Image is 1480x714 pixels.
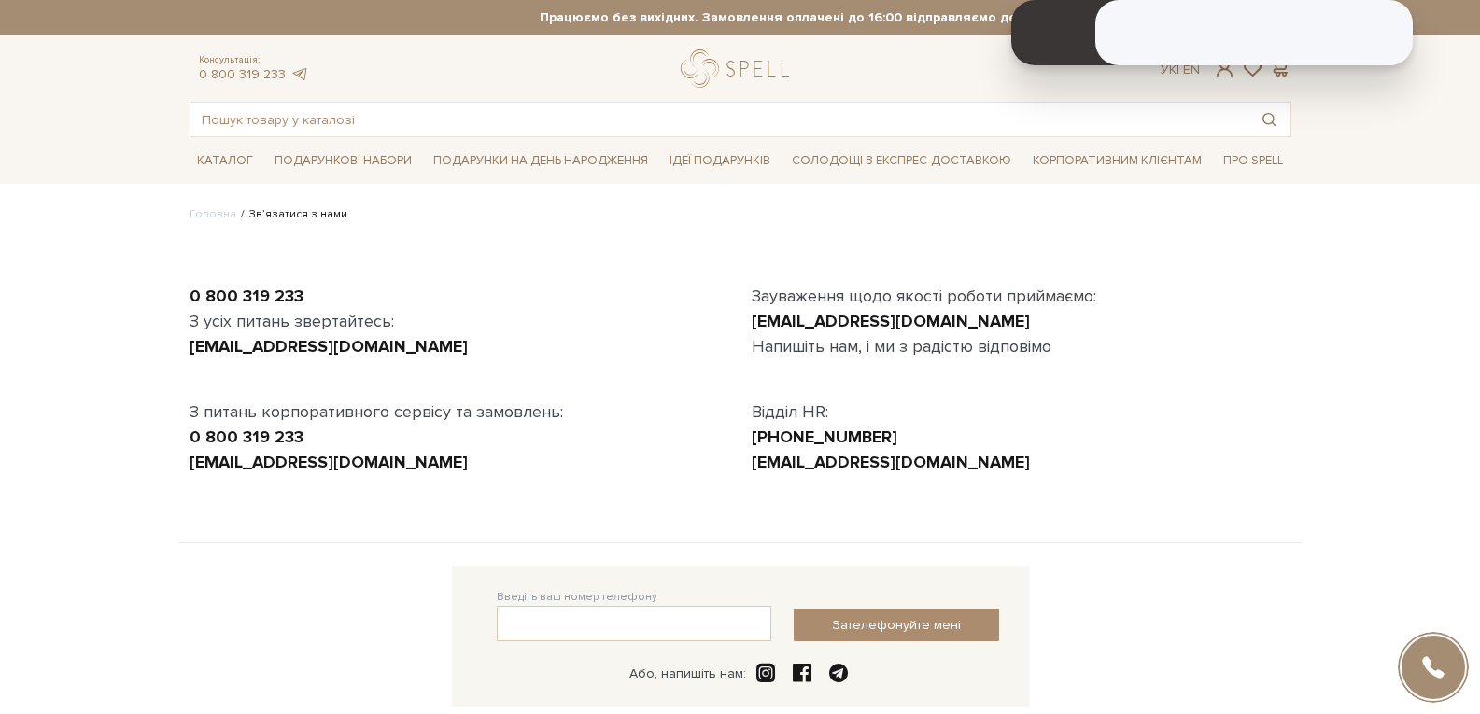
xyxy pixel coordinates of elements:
a: 0 800 319 233 [190,427,303,447]
button: Пошук товару у каталозі [1247,103,1290,136]
span: Подарунки на День народження [426,147,655,175]
a: En [1183,62,1200,77]
div: Або, напишіть нам: [629,665,746,682]
label: Введіть ваш номер телефону [497,589,657,606]
span: | [1177,62,1179,77]
a: logo [681,49,797,88]
span: Консультація: [199,54,309,66]
li: Зв’язатися з нами [236,206,347,223]
a: [PHONE_NUMBER] [752,427,897,447]
div: Зауваження щодо якості роботи приймаємо: Напишіть нам, і ми з радістю відповімо Відділ HR: [740,284,1303,475]
a: Корпоративним клієнтам [1025,145,1209,176]
a: Солодощі з експрес-доставкою [784,145,1019,176]
a: Головна [190,207,236,221]
span: Ідеї подарунків [662,147,778,175]
div: Ук [1161,62,1200,78]
a: telegram [290,66,309,82]
input: Пошук товару у каталозі [190,103,1247,136]
a: 0 800 319 233 [199,66,286,82]
span: Про Spell [1216,147,1290,175]
a: [EMAIL_ADDRESS][DOMAIN_NAME] [190,336,468,357]
a: [EMAIL_ADDRESS][DOMAIN_NAME] [752,311,1030,331]
button: Зателефонуйте мені [794,609,999,641]
div: З усіх питань звертайтесь: З питань корпоративного сервісу та замовлень: [178,284,740,475]
strong: Працюємо без вихідних. Замовлення оплачені до 16:00 відправляємо день в день, після 16:00 - насту... [355,9,1457,26]
span: Каталог [190,147,261,175]
a: [EMAIL_ADDRESS][DOMAIN_NAME] [190,452,468,472]
a: 0 800 319 233 [190,286,303,306]
a: [EMAIL_ADDRESS][DOMAIN_NAME] [752,452,1030,472]
span: Подарункові набори [267,147,419,175]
